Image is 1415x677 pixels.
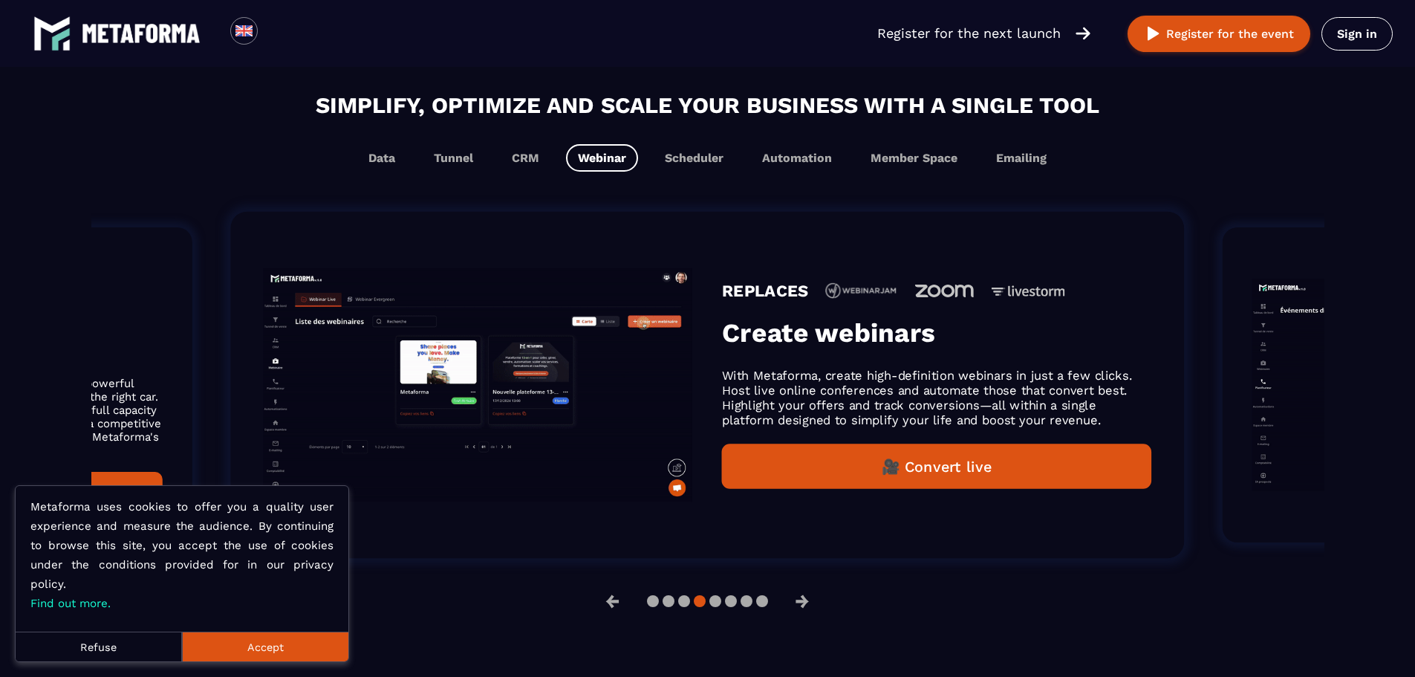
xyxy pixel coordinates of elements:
[235,22,253,40] img: en
[984,144,1058,172] button: Emailing
[264,268,693,502] img: gif
[1128,16,1310,52] button: Register for the event
[992,285,1065,297] img: icon
[500,144,551,172] button: CRM
[722,444,1151,489] button: 🎥 Convert live
[91,187,1324,583] section: Gallery
[82,24,201,43] img: logo
[30,597,111,610] a: Find out more.
[750,144,844,172] button: Automation
[877,23,1061,44] p: Register for the next launch
[422,144,485,172] button: Tunnel
[30,497,334,613] p: Metaforma uses cookies to offer you a quality user experience and measure the audience. By contin...
[566,144,638,172] button: Webinar
[182,632,348,661] button: Accept
[825,283,898,299] img: icon
[106,88,1310,122] h2: Simplify, optimize and scale your business with a single tool
[914,284,976,299] img: icon
[1321,17,1393,51] a: Sign in
[16,632,182,661] button: Refuse
[270,25,282,42] input: Search for option
[1144,25,1162,43] img: play
[1076,25,1090,42] img: arrow-right
[783,583,822,619] button: →
[722,281,809,300] h4: REPLACES
[357,144,407,172] button: Data
[33,15,71,52] img: logo
[653,144,735,172] button: Scheduler
[722,317,1151,349] h3: Create webinars
[722,369,1151,427] p: With Metaforma, create high-definition webinars in just a few clicks. Host live online conference...
[258,17,294,50] div: Search for option
[859,144,969,172] button: Member Space
[593,583,632,619] button: ←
